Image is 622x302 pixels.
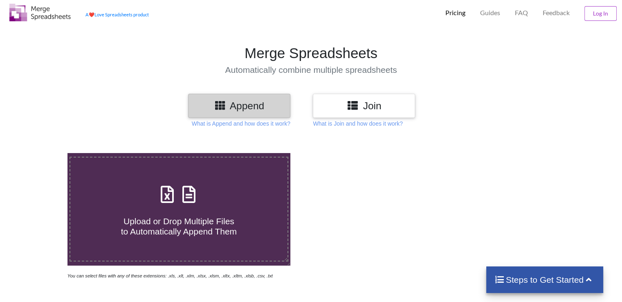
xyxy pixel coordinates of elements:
[85,12,149,17] a: AheartLove Spreadsheets product
[319,100,409,112] h3: Join
[121,216,237,236] span: Upload or Drop Multiple Files to Automatically Append Them
[494,275,595,285] h4: Steps to Get Started
[67,273,273,278] i: You can select files with any of these extensions: .xls, .xlt, .xlm, .xlsx, .xlsm, .xltx, .xltm, ...
[192,119,290,128] p: What is Append and how does it work?
[515,9,528,17] p: FAQ
[89,12,94,17] span: heart
[194,100,284,112] h3: Append
[9,4,71,21] img: Logo.png
[543,9,570,16] span: Feedback
[584,6,617,21] button: Log In
[313,119,402,128] p: What is Join and how does it work?
[445,9,465,17] p: Pricing
[480,9,500,17] p: Guides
